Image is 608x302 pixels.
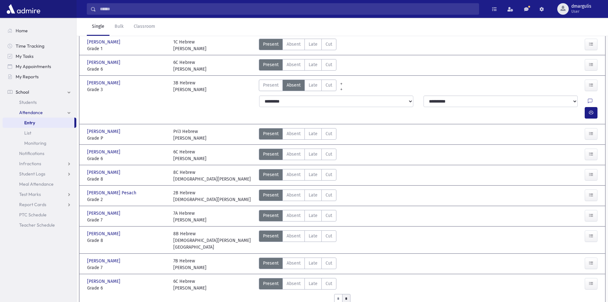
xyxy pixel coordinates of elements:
[263,280,279,287] span: Present
[87,155,167,162] span: Grade 6
[19,110,43,115] span: Attendance
[259,190,336,203] div: AttTypes
[173,258,206,271] div: 7B Hebrew [PERSON_NAME]
[309,212,318,219] span: Late
[309,41,318,48] span: Late
[326,260,332,267] span: Cut
[309,61,318,68] span: Late
[263,82,279,89] span: Present
[3,220,76,230] a: Teacher Schedule
[87,169,122,176] span: [PERSON_NAME]
[16,64,51,69] span: My Appointments
[3,128,76,138] a: List
[109,18,129,36] a: Bulk
[287,260,301,267] span: Absent
[87,230,122,237] span: [PERSON_NAME]
[24,120,35,126] span: Entry
[3,199,76,210] a: Report Cards
[87,86,167,93] span: Grade 3
[3,51,76,61] a: My Tasks
[263,61,279,68] span: Present
[326,280,332,287] span: Cut
[326,233,332,239] span: Cut
[309,151,318,158] span: Late
[287,171,301,178] span: Absent
[287,212,301,219] span: Absent
[309,233,318,239] span: Late
[263,171,279,178] span: Present
[24,130,31,136] span: List
[287,61,301,68] span: Absent
[309,192,318,198] span: Late
[129,18,160,36] a: Classroom
[87,45,167,52] span: Grade 1
[173,149,206,162] div: 6C Hebrew [PERSON_NAME]
[96,3,479,15] input: Search
[19,161,41,166] span: Infractions
[19,99,37,105] span: Students
[16,28,28,34] span: Home
[3,189,76,199] a: Test Marks
[309,82,318,89] span: Late
[87,59,122,66] span: [PERSON_NAME]
[287,82,301,89] span: Absent
[259,80,336,93] div: AttTypes
[87,258,122,264] span: [PERSON_NAME]
[571,4,591,9] span: dmargulis
[259,210,336,223] div: AttTypes
[5,3,42,15] img: AdmirePro
[16,43,44,49] span: Time Tracking
[87,149,122,155] span: [PERSON_NAME]
[259,169,336,182] div: AttTypes
[3,179,76,189] a: Meal Attendance
[87,18,109,36] a: Single
[3,148,76,159] a: Notifications
[259,230,336,251] div: AttTypes
[19,181,54,187] span: Meal Attendance
[173,59,206,73] div: 6C Hebrew [PERSON_NAME]
[16,89,29,95] span: School
[16,53,34,59] span: My Tasks
[3,138,76,148] a: Monitoring
[263,192,279,198] span: Present
[87,264,167,271] span: Grade 7
[87,176,167,182] span: Grade 8
[87,196,167,203] span: Grade 2
[3,169,76,179] a: Student Logs
[87,39,122,45] span: [PERSON_NAME]
[16,74,39,80] span: My Reports
[259,59,336,73] div: AttTypes
[3,118,74,128] a: Entry
[19,212,47,218] span: PTC Schedule
[287,233,301,239] span: Absent
[326,130,332,137] span: Cut
[287,280,301,287] span: Absent
[263,260,279,267] span: Present
[263,41,279,48] span: Present
[309,280,318,287] span: Late
[173,169,251,182] div: 8C Hebrew [DEMOGRAPHIC_DATA][PERSON_NAME]
[3,97,76,107] a: Students
[326,192,332,198] span: Cut
[326,171,332,178] span: Cut
[3,26,76,36] a: Home
[326,41,332,48] span: Cut
[259,39,336,52] div: AttTypes
[263,233,279,239] span: Present
[87,66,167,73] span: Grade 6
[287,130,301,137] span: Absent
[287,41,301,48] span: Absent
[3,107,76,118] a: Attendance
[173,39,206,52] div: 1C Hebrew [PERSON_NAME]
[19,222,55,228] span: Teacher Schedule
[309,260,318,267] span: Late
[87,135,167,142] span: Grade P
[173,278,206,291] div: 6C Hebrew [PERSON_NAME]
[287,192,301,198] span: Absent
[326,61,332,68] span: Cut
[326,151,332,158] span: Cut
[309,171,318,178] span: Late
[287,151,301,158] span: Absent
[87,285,167,291] span: Grade 6
[87,128,122,135] span: [PERSON_NAME]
